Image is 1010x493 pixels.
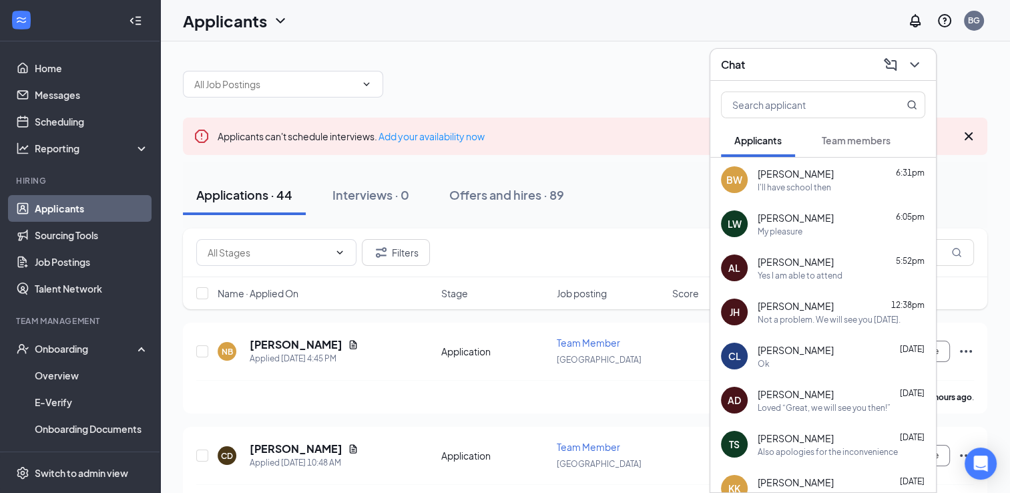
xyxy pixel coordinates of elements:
[208,245,329,260] input: All Stages
[35,466,128,480] div: Switch to admin view
[968,15,980,26] div: BG
[194,128,210,144] svg: Error
[557,287,607,300] span: Job posting
[758,343,834,357] span: [PERSON_NAME]
[728,261,740,275] div: AL
[348,444,358,454] svg: Document
[35,442,149,469] a: Activity log
[35,81,149,108] a: Messages
[729,438,740,451] div: TS
[896,168,925,178] span: 6:31pm
[221,450,233,462] div: CD
[361,79,372,90] svg: ChevronDown
[965,448,997,480] div: Open Intercom Messenger
[334,247,345,258] svg: ChevronDown
[557,337,620,349] span: Team Member
[35,389,149,416] a: E-Verify
[332,186,409,203] div: Interviews · 0
[373,244,389,261] svg: Filter
[758,270,842,281] div: Yes I am able to attend
[35,222,149,249] a: Sourcing Tools
[758,299,834,313] span: [PERSON_NAME]
[904,54,925,75] button: ChevronDown
[758,255,834,269] span: [PERSON_NAME]
[937,13,953,29] svg: QuestionInfo
[557,441,620,453] span: Team Member
[734,134,782,146] span: Applicants
[35,275,149,302] a: Talent Network
[557,459,642,469] span: [GEOGRAPHIC_DATA]
[222,346,233,357] div: NB
[882,57,899,73] svg: ComposeMessage
[758,167,834,180] span: [PERSON_NAME]
[35,362,149,389] a: Overview
[758,358,770,369] div: Ok
[129,14,142,27] svg: Collapse
[758,314,901,325] div: Not a problem. We will see you [DATE].
[378,130,485,142] a: Add your availability now
[900,432,925,442] span: [DATE]
[896,212,925,222] span: 6:05pm
[441,287,468,300] span: Stage
[758,182,831,193] div: I'll have school then
[900,388,925,398] span: [DATE]
[722,92,880,118] input: Search applicant
[728,217,742,230] div: LW
[896,256,925,266] span: 5:52pm
[758,211,834,224] span: [PERSON_NAME]
[958,448,974,464] svg: Ellipses
[758,226,802,237] div: My pleasure
[961,128,977,144] svg: Cross
[196,186,292,203] div: Applications · 44
[218,130,485,142] span: Applicants can't schedule interviews.
[183,9,267,32] h1: Applicants
[728,393,741,407] div: AD
[758,432,834,445] span: [PERSON_NAME]
[730,305,740,319] div: JH
[726,173,742,186] div: BW
[16,342,29,355] svg: UserCheck
[362,239,430,266] button: Filter Filters
[250,456,358,470] div: Applied [DATE] 10:48 AM
[35,416,149,442] a: Onboarding Documents
[272,13,288,29] svg: ChevronDown
[35,108,149,135] a: Scheduling
[35,195,149,222] a: Applicants
[15,13,28,27] svg: WorkstreamLogo
[35,249,149,275] a: Job Postings
[250,352,358,365] div: Applied [DATE] 4:45 PM
[348,339,358,350] svg: Document
[758,476,834,489] span: [PERSON_NAME]
[250,337,342,352] h5: [PERSON_NAME]
[449,186,564,203] div: Offers and hires · 89
[728,349,741,363] div: CL
[758,402,891,414] div: Loved “Great, we will see you then!”
[822,134,891,146] span: Team members
[218,287,298,300] span: Name · Applied On
[35,142,150,155] div: Reporting
[16,315,146,327] div: Team Management
[958,343,974,359] svg: Ellipses
[441,449,549,462] div: Application
[194,77,356,92] input: All Job Postings
[907,13,923,29] svg: Notifications
[35,55,149,81] a: Home
[928,392,972,402] b: 3 hours ago
[900,476,925,486] span: [DATE]
[16,175,146,186] div: Hiring
[557,355,642,365] span: [GEOGRAPHIC_DATA]
[250,442,342,456] h5: [PERSON_NAME]
[907,57,923,73] svg: ChevronDown
[16,142,29,155] svg: Analysis
[16,466,29,480] svg: Settings
[880,54,901,75] button: ComposeMessage
[441,345,549,358] div: Application
[758,387,834,401] span: [PERSON_NAME]
[672,287,699,300] span: Score
[721,57,745,72] h3: Chat
[951,247,962,258] svg: MagnifyingGlass
[758,446,898,458] div: Also apologies for the inconvenience
[891,300,925,310] span: 12:38pm
[900,344,925,354] span: [DATE]
[35,342,138,355] div: Onboarding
